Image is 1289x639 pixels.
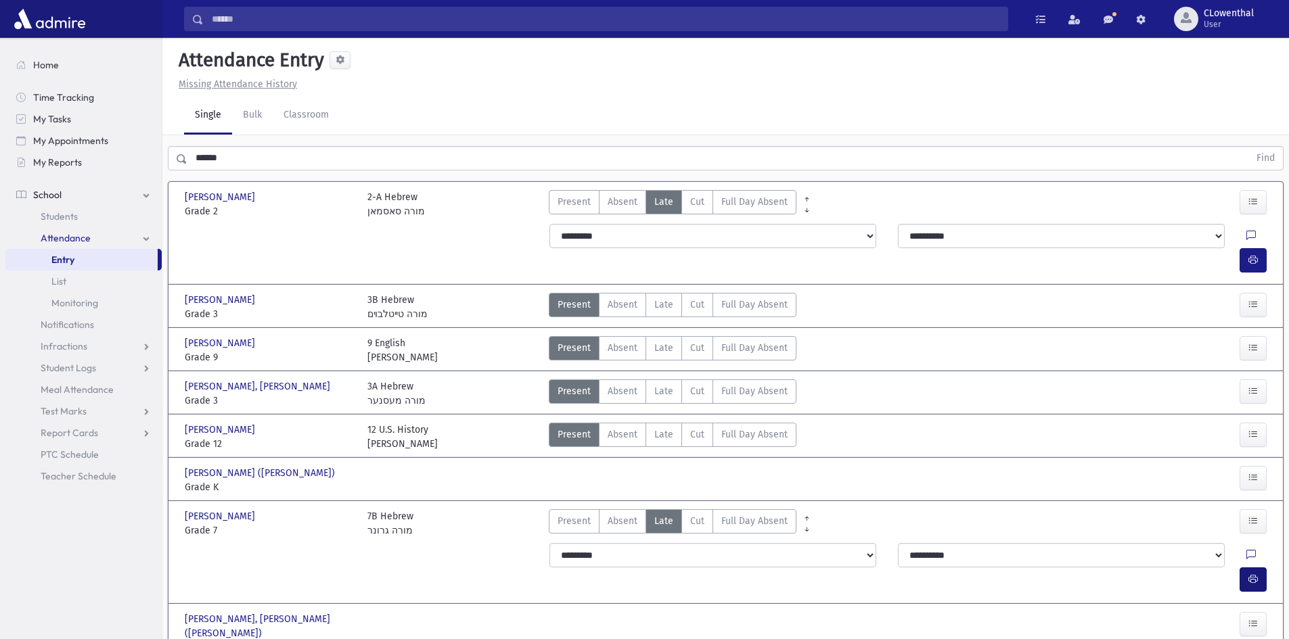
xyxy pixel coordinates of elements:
a: Meal Attendance [5,379,162,400]
span: Monitoring [51,297,98,309]
span: Absent [608,298,637,312]
a: Infractions [5,335,162,357]
span: PTC Schedule [41,448,99,460]
div: 3A Hebrew מורה מעסנער [367,379,426,408]
a: List [5,270,162,292]
span: Full Day Absent [721,427,788,442]
span: [PERSON_NAME] [185,423,258,437]
a: Monitoring [5,292,162,314]
span: CLowenthal [1204,8,1254,19]
a: My Reports [5,151,162,173]
span: [PERSON_NAME] [185,336,258,350]
span: [PERSON_NAME] [185,509,258,523]
span: Absent [608,427,637,442]
a: My Tasks [5,108,162,130]
span: Time Tracking [33,91,94,103]
div: 7B Hebrew מורה גרונר [367,509,413,538]
div: AttTypes [549,379,796,408]
span: Entry [51,254,74,266]
span: Cut [690,195,704,209]
a: School [5,184,162,206]
u: Missing Attendance History [179,78,297,90]
a: Notifications [5,314,162,335]
span: Present [558,514,591,528]
img: AdmirePro [11,5,89,32]
div: AttTypes [549,293,796,321]
span: Cut [690,341,704,355]
a: Attendance [5,227,162,249]
span: User [1204,19,1254,30]
span: Full Day Absent [721,514,788,528]
span: Meal Attendance [41,383,114,396]
a: Single [184,97,232,135]
span: Report Cards [41,427,98,439]
div: AttTypes [549,423,796,451]
span: Student Logs [41,362,96,374]
a: Report Cards [5,422,162,444]
span: Absent [608,195,637,209]
span: Cut [690,298,704,312]
span: Present [558,427,591,442]
span: [PERSON_NAME] ([PERSON_NAME]) [185,466,338,480]
span: Absent [608,514,637,528]
span: Full Day Absent [721,341,788,355]
a: Student Logs [5,357,162,379]
h5: Attendance Entry [173,49,324,72]
a: Entry [5,249,158,270]
div: AttTypes [549,190,796,218]
span: Notifications [41,318,94,331]
span: Grade 3 [185,307,354,321]
a: Bulk [232,97,273,135]
span: Full Day Absent [721,195,788,209]
span: Late [654,195,673,209]
span: Grade 9 [185,350,354,364]
span: Cut [690,427,704,442]
span: Late [654,341,673,355]
span: Cut [690,514,704,528]
input: Search [204,7,1008,31]
span: Cut [690,384,704,398]
a: Teacher Schedule [5,465,162,487]
span: Present [558,298,591,312]
span: Full Day Absent [721,298,788,312]
a: PTC Schedule [5,444,162,465]
span: List [51,275,66,287]
div: AttTypes [549,336,796,364]
span: Full Day Absent [721,384,788,398]
span: My Tasks [33,113,71,125]
div: 3B Hebrew מורה טײטלבױם [367,293,428,321]
span: Late [654,514,673,528]
a: My Appointments [5,130,162,151]
span: Test Marks [41,405,87,417]
span: [PERSON_NAME] [185,190,258,204]
div: 12 U.S. History [PERSON_NAME] [367,423,438,451]
span: Grade 2 [185,204,354,218]
span: Grade K [185,480,354,494]
div: AttTypes [549,509,796,538]
span: Late [654,384,673,398]
a: Missing Attendance History [173,78,297,90]
span: Attendance [41,232,91,244]
span: My Reports [33,156,82,168]
a: Classroom [273,97,340,135]
span: Students [41,210,78,222]
span: Grade 3 [185,394,354,408]
span: Late [654,427,673,442]
a: Test Marks [5,400,162,422]
span: Teacher Schedule [41,470,116,482]
a: Students [5,206,162,227]
div: 9 English [PERSON_NAME] [367,336,438,364]
span: Infractions [41,340,87,352]
span: Present [558,195,591,209]
span: Grade 7 [185,523,354,538]
div: 2-A Hebrew מורה סאסמאן [367,190,425,218]
span: Home [33,59,59,71]
span: Absent [608,384,637,398]
span: Grade 12 [185,437,354,451]
span: School [33,189,62,201]
span: Present [558,341,591,355]
a: Time Tracking [5,87,162,108]
a: Home [5,54,162,76]
span: [PERSON_NAME] [185,293,258,307]
span: Late [654,298,673,312]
